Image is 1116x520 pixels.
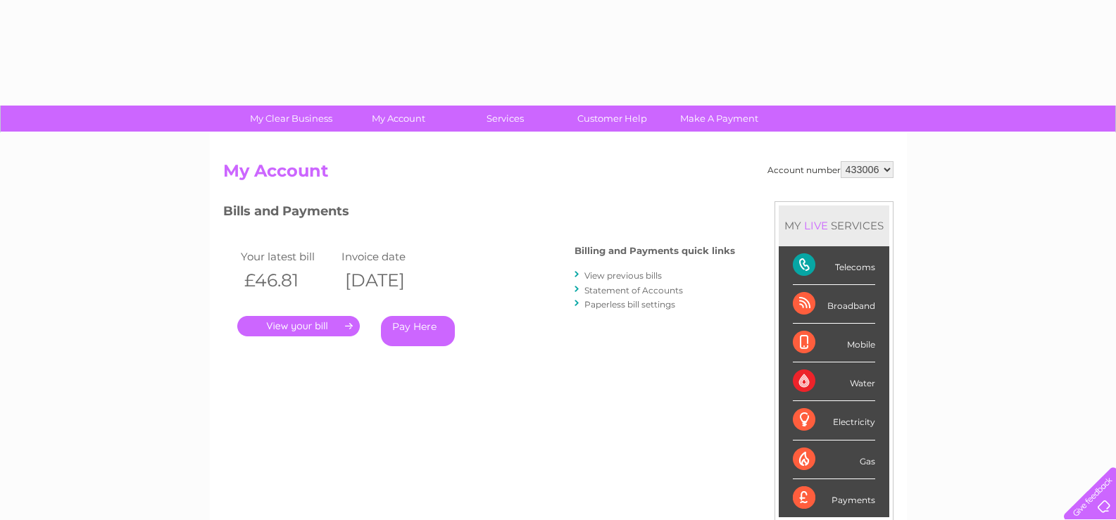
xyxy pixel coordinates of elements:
div: Electricity [793,401,875,440]
a: My Account [340,106,456,132]
div: Water [793,362,875,401]
a: View previous bills [584,270,662,281]
a: . [237,316,360,336]
h3: Bills and Payments [223,201,735,226]
h4: Billing and Payments quick links [575,246,735,256]
a: Customer Help [554,106,670,132]
a: Services [447,106,563,132]
a: My Clear Business [233,106,349,132]
a: Paperless bill settings [584,299,675,310]
td: Invoice date [338,247,439,266]
div: LIVE [801,219,831,232]
div: Telecoms [793,246,875,285]
th: £46.81 [237,266,339,295]
a: Make A Payment [661,106,777,132]
div: Broadband [793,285,875,324]
div: Payments [793,479,875,517]
a: Statement of Accounts [584,285,683,296]
div: Mobile [793,324,875,362]
th: [DATE] [338,266,439,295]
div: Gas [793,440,875,479]
td: Your latest bill [237,247,339,266]
div: Account number [767,161,894,178]
a: Pay Here [381,316,455,346]
h2: My Account [223,161,894,188]
div: MY SERVICES [779,205,889,246]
